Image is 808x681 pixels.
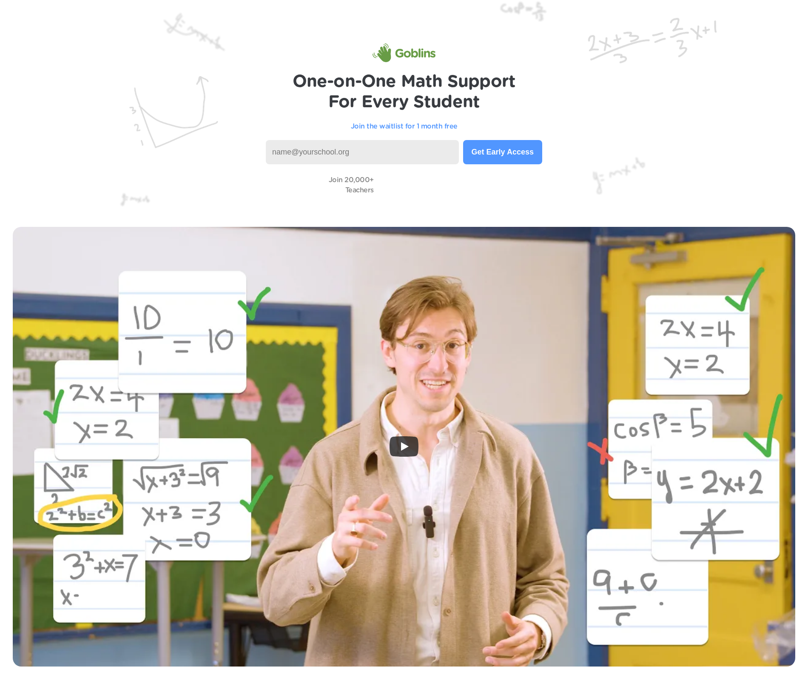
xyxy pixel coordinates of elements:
input: name@yourschool.org [266,140,459,164]
button: Play [390,436,418,457]
h1: One-on-One Math Support For Every Student [293,72,516,112]
p: Join 20,000+ Teachers [329,175,374,195]
p: Join the waitlist for 1 month free [351,121,458,132]
button: Get Early Access [463,140,542,164]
